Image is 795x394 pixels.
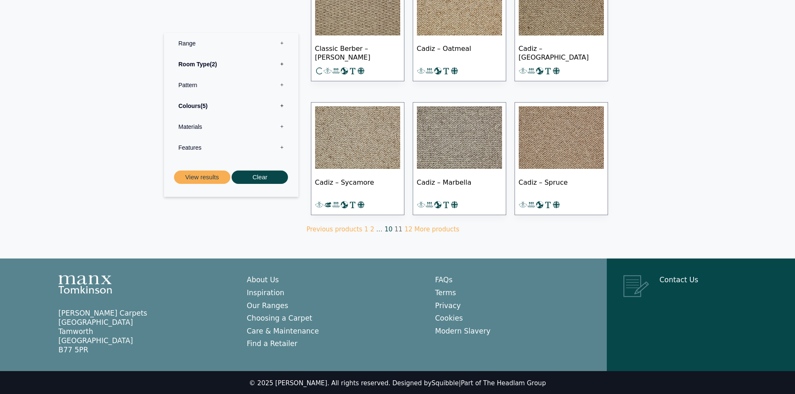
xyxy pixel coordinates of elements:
[170,137,292,158] label: Features
[311,102,404,215] a: Cadiz-Sycamore Cadiz – Sycamore
[435,314,463,322] a: Cookies
[515,102,608,215] a: Cadiz-Spruce Cadiz – Spruce
[435,301,461,310] a: Privacy
[247,276,279,284] a: About Us
[519,38,604,67] span: Cadiz – [GEOGRAPHIC_DATA]
[414,226,459,233] a: More products
[435,327,491,335] a: Modern Slavery
[413,102,506,215] a: Cadiz-Marbella Cadiz – Marbella
[210,61,217,68] span: 2
[170,116,292,137] label: Materials
[364,226,368,233] a: Page 1
[417,38,502,67] span: Cadiz – Oatmeal
[519,106,604,169] img: Cadiz-Spruce
[432,379,459,387] a: Squibble
[247,339,298,348] a: Find a Retailer
[461,379,546,387] a: Part of The Headlam Group
[307,226,363,233] a: Previous products
[315,106,400,169] img: Cadiz-Sycamore
[174,171,230,184] button: View results
[435,289,456,297] a: Terms
[247,301,288,310] a: Our Ranges
[370,226,374,233] a: Page 2
[376,226,383,233] span: …
[315,38,400,67] span: Classic Berber – [PERSON_NAME]
[404,226,412,233] a: Page 12
[659,276,698,284] a: Contact Us
[170,95,292,116] label: Colours
[58,309,230,354] p: [PERSON_NAME] Carpets [GEOGRAPHIC_DATA] Tamworth [GEOGRAPHIC_DATA] B77 5PR
[200,103,207,109] span: 5
[170,54,292,75] label: Room Type
[247,314,312,322] a: Choosing a Carpet
[170,75,292,95] label: Pattern
[315,171,400,201] span: Cadiz – Sycamore
[417,106,502,169] img: Cadiz-Marbella
[58,275,112,294] img: Manx Tomkinson Logo
[394,226,402,233] span: Page 11
[435,276,453,284] a: FAQs
[519,171,604,201] span: Cadiz – Spruce
[249,379,546,388] div: © 2025 [PERSON_NAME]. All rights reserved. Designed by |
[417,171,502,201] span: Cadiz – Marbella
[247,327,319,335] a: Care & Maintenance
[170,33,292,54] label: Range
[247,289,284,297] a: Inspiration
[232,171,288,184] button: Clear
[384,226,392,233] a: Page 10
